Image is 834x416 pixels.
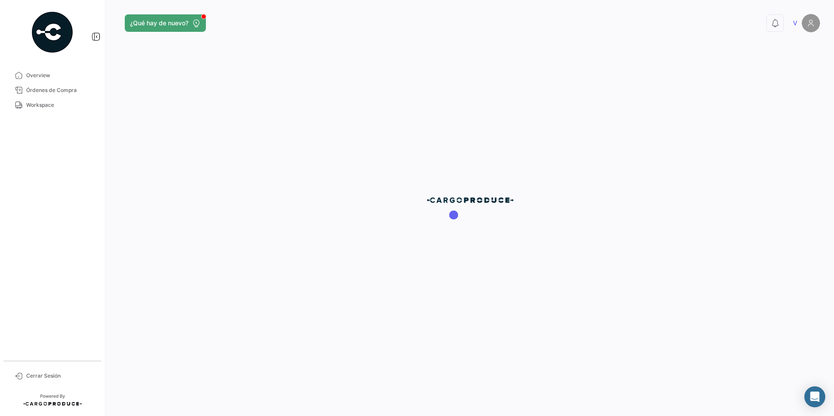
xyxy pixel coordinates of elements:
[26,101,94,109] span: Workspace
[26,72,94,79] span: Overview
[26,86,94,94] span: Órdenes de Compra
[26,372,94,380] span: Cerrar Sesión
[804,386,825,407] div: Abrir Intercom Messenger
[31,10,74,54] img: powered-by.png
[7,98,98,113] a: Workspace
[427,197,514,204] img: cp-blue.png
[7,83,98,98] a: Órdenes de Compra
[7,68,98,83] a: Overview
